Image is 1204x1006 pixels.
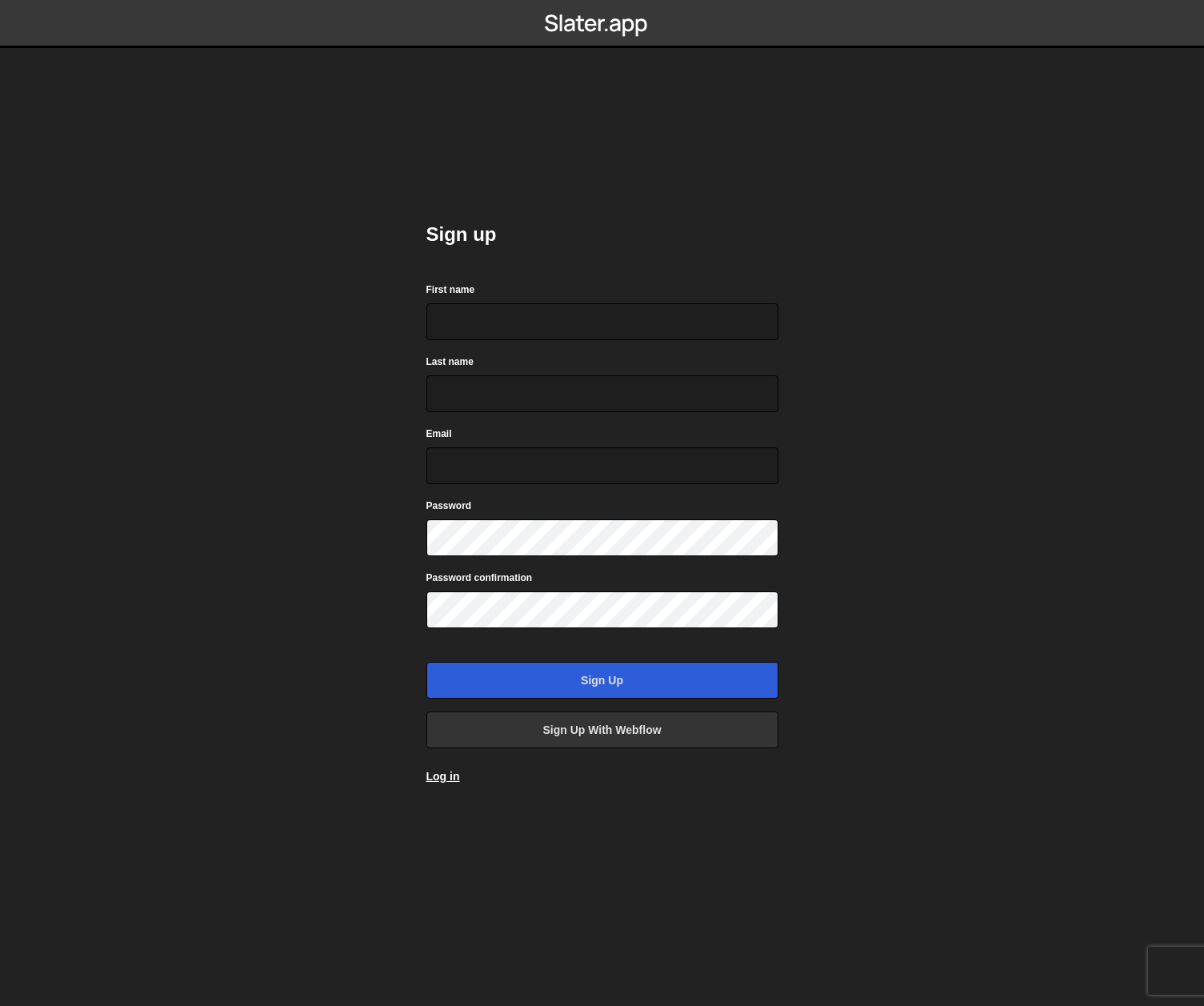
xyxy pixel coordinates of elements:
[426,282,475,298] label: First name
[426,222,778,247] h2: Sign up
[426,770,460,783] a: Log in
[426,426,452,442] label: Email
[426,570,533,586] label: Password confirmation
[426,711,778,748] a: Sign up with Webflow
[426,498,472,514] label: Password
[426,662,778,699] input: Sign up
[426,354,474,370] label: Last name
